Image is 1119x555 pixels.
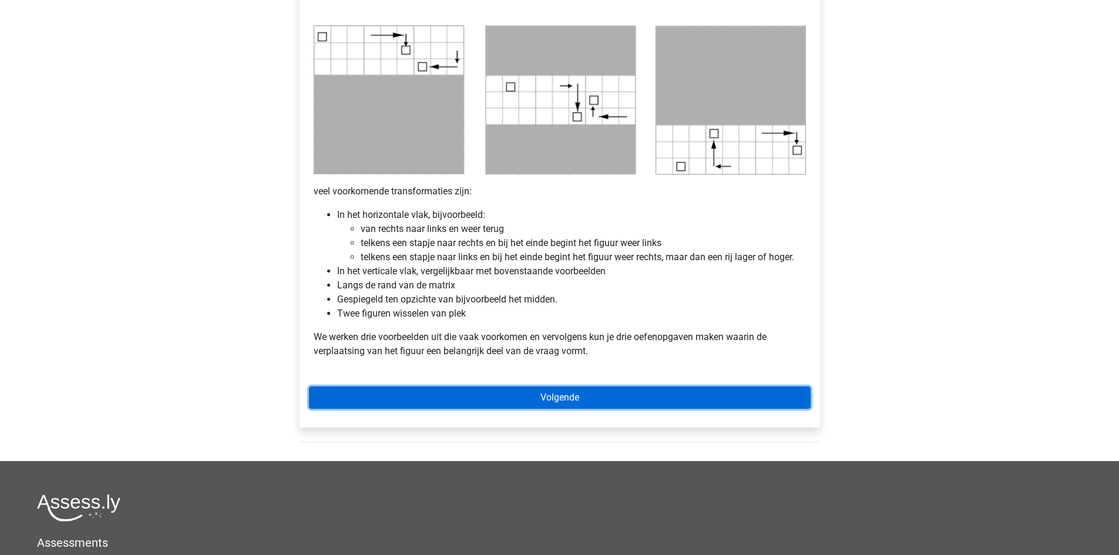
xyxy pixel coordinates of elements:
img: Assessly logo [37,494,120,522]
li: telkens een stapje naar rechts en bij het einde begint het figuur weer links [361,236,806,250]
img: voorbeeld1_2.png [314,25,806,175]
li: Langs de rand van de matrix [337,278,806,292]
p: We werken drie voorbeelden uit die vaak voorkomen en vervolgens kun je drie oefenopgaven maken wa... [314,330,806,358]
li: telkens een stapje naar links en bij het einde begint het figuur weer rechts, maar dan een rij la... [361,250,806,264]
li: Twee figuren wisselen van plek [337,307,806,321]
a: Volgende [309,386,811,409]
h5: Assessments [37,536,1082,550]
li: van rechts naar links en weer terug [361,222,806,236]
li: Gespiegeld ten opzichte van bijvoorbeeld het midden. [337,292,806,307]
li: In het verticale vlak, vergelijkbaar met bovenstaande voorbeelden [337,264,806,278]
li: In het horizontale vlak, bijvoorbeeld: [337,208,806,264]
p: veel voorkomende transformaties zijn: [314,184,806,199]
